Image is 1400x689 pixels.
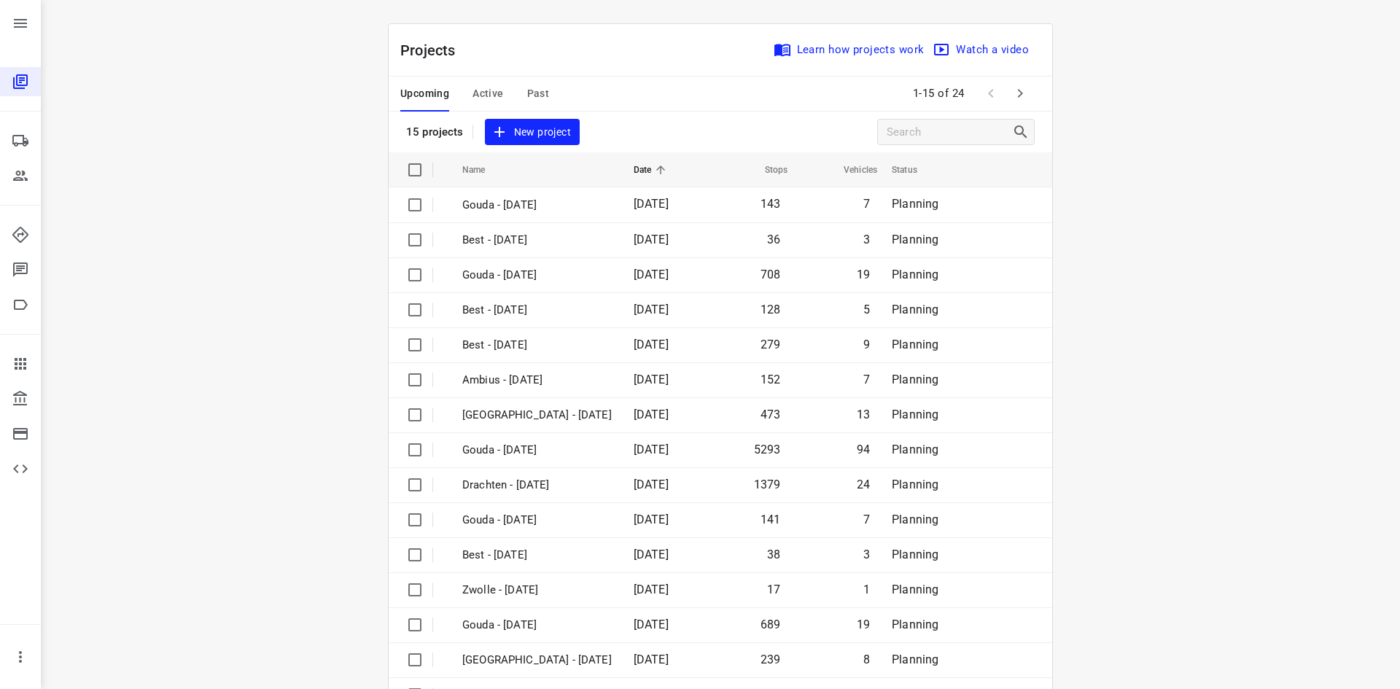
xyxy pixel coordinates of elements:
[462,652,612,669] p: Zwolle - Thursday
[767,233,780,246] span: 36
[887,121,1012,144] input: Search projects
[863,548,870,561] span: 3
[754,478,781,491] span: 1379
[634,443,669,456] span: [DATE]
[462,232,612,249] p: Best - Friday
[863,653,870,666] span: 8
[863,233,870,246] span: 3
[892,338,938,351] span: Planning
[634,338,669,351] span: [DATE]
[462,372,612,389] p: Ambius - Monday
[892,161,936,179] span: Status
[863,373,870,386] span: 7
[462,407,612,424] p: Antwerpen - Monday
[527,85,550,103] span: Past
[634,548,669,561] span: [DATE]
[892,548,938,561] span: Planning
[892,618,938,631] span: Planning
[863,583,870,596] span: 1
[863,197,870,211] span: 7
[634,268,669,281] span: [DATE]
[1006,79,1035,108] span: Next Page
[863,303,870,316] span: 5
[761,408,781,421] span: 473
[892,233,938,246] span: Planning
[406,125,464,139] p: 15 projects
[761,373,781,386] span: 152
[892,583,938,596] span: Planning
[825,161,877,179] span: Vehicles
[892,653,938,666] span: Planning
[462,617,612,634] p: Gouda - Thursday
[746,161,788,179] span: Stops
[400,39,467,61] p: Projects
[634,478,669,491] span: [DATE]
[462,302,612,319] p: Best - Thursday
[892,303,938,316] span: Planning
[634,303,669,316] span: [DATE]
[634,408,669,421] span: [DATE]
[472,85,503,103] span: Active
[761,338,781,351] span: 279
[634,583,669,596] span: [DATE]
[634,161,671,179] span: Date
[462,547,612,564] p: Best - Friday
[634,653,669,666] span: [DATE]
[907,78,971,109] span: 1-15 of 24
[761,653,781,666] span: 239
[462,582,612,599] p: Zwolle - Friday
[494,123,571,141] span: New project
[863,338,870,351] span: 9
[634,513,669,526] span: [DATE]
[857,618,870,631] span: 19
[892,478,938,491] span: Planning
[761,268,781,281] span: 708
[634,618,669,631] span: [DATE]
[892,197,938,211] span: Planning
[857,478,870,491] span: 24
[485,119,580,146] button: New project
[863,513,870,526] span: 7
[462,197,612,214] p: Gouda - [DATE]
[892,408,938,421] span: Planning
[857,443,870,456] span: 94
[892,513,938,526] span: Planning
[892,373,938,386] span: Planning
[754,443,781,456] span: 5293
[767,548,780,561] span: 38
[767,583,780,596] span: 17
[761,197,781,211] span: 143
[634,197,669,211] span: [DATE]
[462,442,612,459] p: Gouda - Monday
[976,79,1006,108] span: Previous Page
[462,512,612,529] p: Gouda - Friday
[761,303,781,316] span: 128
[857,268,870,281] span: 19
[400,85,449,103] span: Upcoming
[857,408,870,421] span: 13
[462,267,612,284] p: Gouda - Thursday
[634,233,669,246] span: [DATE]
[462,477,612,494] p: Drachten - Monday
[1012,123,1034,141] div: Search
[634,373,669,386] span: [DATE]
[892,443,938,456] span: Planning
[761,513,781,526] span: 141
[462,161,505,179] span: Name
[462,337,612,354] p: Best - Tuesday
[892,268,938,281] span: Planning
[761,618,781,631] span: 689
